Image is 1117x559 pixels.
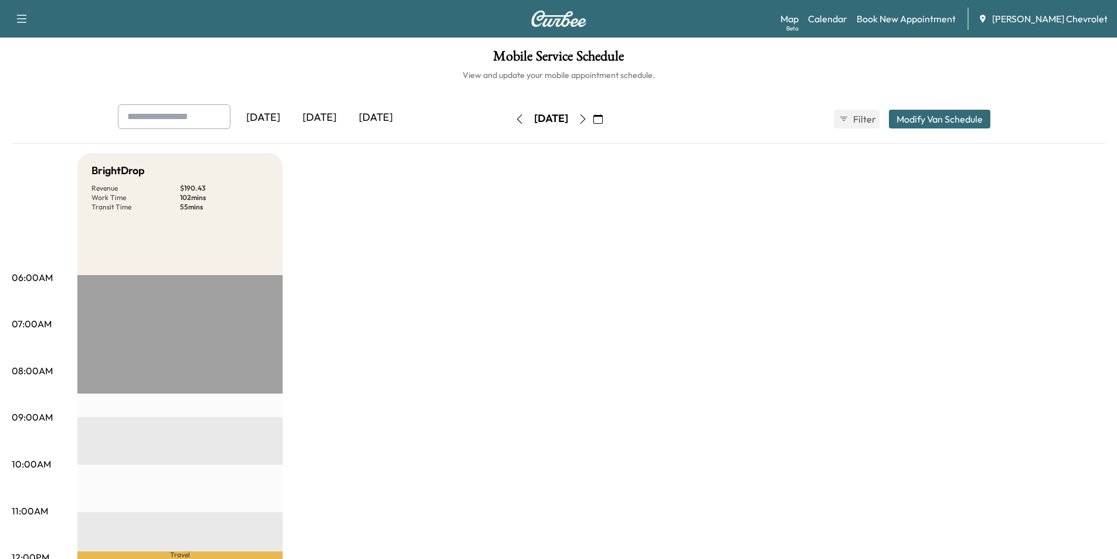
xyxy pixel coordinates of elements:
[91,184,180,193] p: Revenue
[235,104,291,131] div: [DATE]
[12,49,1105,69] h1: Mobile Service Schedule
[77,551,283,559] p: Travel
[531,11,587,27] img: Curbee Logo
[180,202,269,212] p: 55 mins
[780,12,799,26] a: MapBeta
[808,12,847,26] a: Calendar
[91,162,145,179] h5: BrightDrop
[12,317,52,331] p: 07:00AM
[12,364,53,378] p: 08:00AM
[12,504,48,518] p: 11:00AM
[857,12,956,26] a: Book New Appointment
[786,24,799,33] div: Beta
[12,69,1105,81] h6: View and update your mobile appointment schedule.
[91,202,180,212] p: Transit Time
[853,112,874,126] span: Filter
[992,12,1108,26] span: [PERSON_NAME] Chevrolet
[12,410,53,424] p: 09:00AM
[348,104,404,131] div: [DATE]
[91,193,180,202] p: Work Time
[12,270,53,284] p: 06:00AM
[12,457,51,471] p: 10:00AM
[889,110,990,128] button: Modify Van Schedule
[834,110,880,128] button: Filter
[291,104,348,131] div: [DATE]
[180,184,269,193] p: $ 190.43
[180,193,269,202] p: 102 mins
[534,111,568,126] div: [DATE]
